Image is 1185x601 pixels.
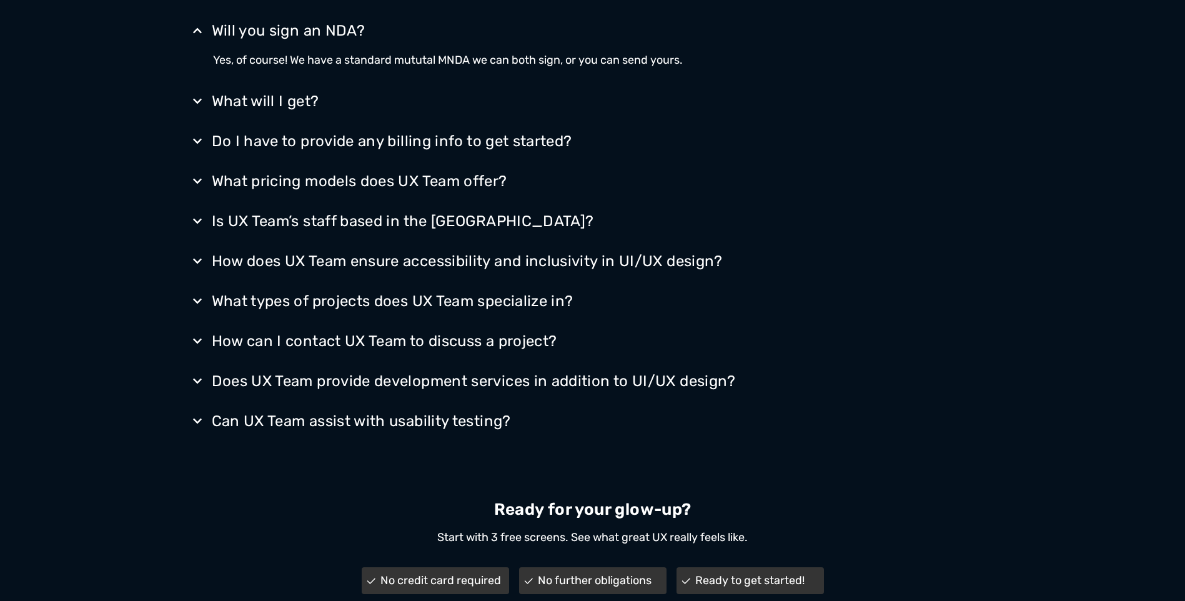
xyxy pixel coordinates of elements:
[212,331,557,351] div: How can I contact UX Team to discuss a project?
[187,14,999,47] summary: Will you sign an NDA?
[187,500,999,520] p: Ready for your glow-up?
[187,245,999,277] summary: How does UX Team ensure accessibility and inclusivity in UI/UX design?
[212,291,573,311] div: What types of projects does UX Team specialize in?
[212,21,365,41] div: Will you sign an NDA?
[187,205,999,237] summary: Is UX Team’s staff based in the [GEOGRAPHIC_DATA]?
[187,165,999,197] summary: What pricing models does UX Team offer?
[212,171,507,191] div: What pricing models does UX Team offer?
[187,529,999,546] p: Start with 3 free screens. See what great UX really feels like.
[187,325,999,357] summary: How can I contact UX Team to discuss a project?
[187,125,999,157] summary: Do I have to provide any billing info to get started?
[377,573,501,590] span: No credit card required
[213,52,999,69] p: Yes, of course! We have a standard mututal MNDA we can both sign, or you can send yours.
[212,211,594,231] div: Is UX Team’s staff based in the [GEOGRAPHIC_DATA]?
[187,285,999,317] summary: What types of projects does UX Team specialize in?
[212,411,511,431] div: Can UX Team assist with usability testing?
[212,251,723,271] div: How does UX Team ensure accessibility and inclusivity in UI/UX design?
[187,85,999,117] summary: What will I get?
[187,365,999,397] summary: Does UX Team provide development services in addition to UI/UX design?
[187,405,999,437] summary: Can UX Team assist with usability testing?
[692,573,805,590] span: Ready to get started!
[212,371,736,391] div: Does UX Team provide development services in addition to UI/UX design?
[535,573,652,590] span: No further obligations
[212,91,319,111] div: What will I get?
[212,131,572,151] div: Do I have to provide any billing info to get started?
